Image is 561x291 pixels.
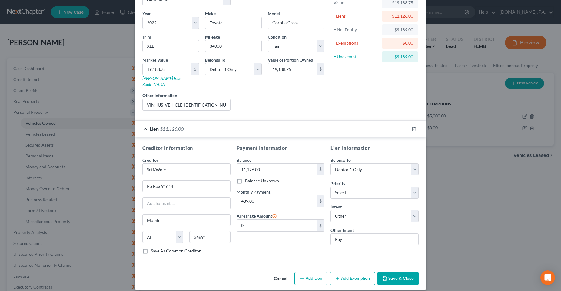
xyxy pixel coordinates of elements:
input: Search creditor by name... [142,163,231,175]
button: Add Lien [294,272,327,285]
div: $ [317,63,324,75]
input: Enter address... [143,181,230,192]
label: Monthly Payment [237,189,270,195]
button: Cancel [269,273,292,285]
span: Lien [150,126,159,132]
input: ex. Altima [268,17,324,29]
span: Belongs To [330,157,351,163]
div: - Exemptions [334,40,379,46]
span: Make [205,11,216,16]
label: Value of Portion Owned [268,57,313,63]
input: Specify... [330,233,419,245]
div: $ [317,220,324,231]
div: $ [317,164,324,175]
label: Mileage [205,34,220,40]
input: 0.00 [268,63,317,75]
div: = Net Equity [334,27,379,33]
div: $9,189.00 [387,54,413,60]
h5: Lien Information [330,144,419,152]
input: (optional) [143,99,230,110]
input: 0.00 [237,220,317,231]
span: Belongs To [205,57,225,63]
input: -- [205,40,261,52]
input: Enter zip... [189,231,230,243]
a: [PERSON_NAME] Blue Book [142,76,181,87]
label: Save As Common Creditor [151,248,201,254]
input: 0.00 [237,195,317,207]
label: Condition [268,34,287,40]
label: Balance Unknown [245,178,279,184]
h5: Payment Information [237,144,325,152]
input: Apt, Suite, etc... [143,198,230,209]
span: Priority [330,181,345,186]
input: Enter city... [143,215,230,226]
div: $ [191,63,199,75]
button: Add Exemption [330,272,375,285]
input: ex. Nissan [205,17,261,29]
label: Year [142,10,151,17]
input: 0.00 [143,63,191,75]
span: Creditor [142,157,158,163]
input: ex. LS, LT, etc [143,40,199,52]
label: Arrearage Amount [237,212,277,219]
div: $9,189.00 [387,27,413,33]
label: Other Information [142,92,177,99]
span: $11,126.00 [160,126,184,132]
div: $ [317,195,324,207]
label: Trim [142,34,151,40]
div: - Liens [334,13,379,19]
label: Intent [330,204,342,210]
div: $11,126.00 [387,13,413,19]
div: Open Intercom Messenger [540,270,555,285]
h5: Creditor Information [142,144,231,152]
label: Other Intent [330,227,354,233]
label: Balance [237,157,251,163]
button: Save & Close [377,272,419,285]
div: = Unexempt [334,54,379,60]
label: Model [268,10,280,17]
label: Market Value [142,57,168,63]
div: $0.00 [387,40,413,46]
a: NADA [154,82,165,87]
input: 0.00 [237,164,317,175]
